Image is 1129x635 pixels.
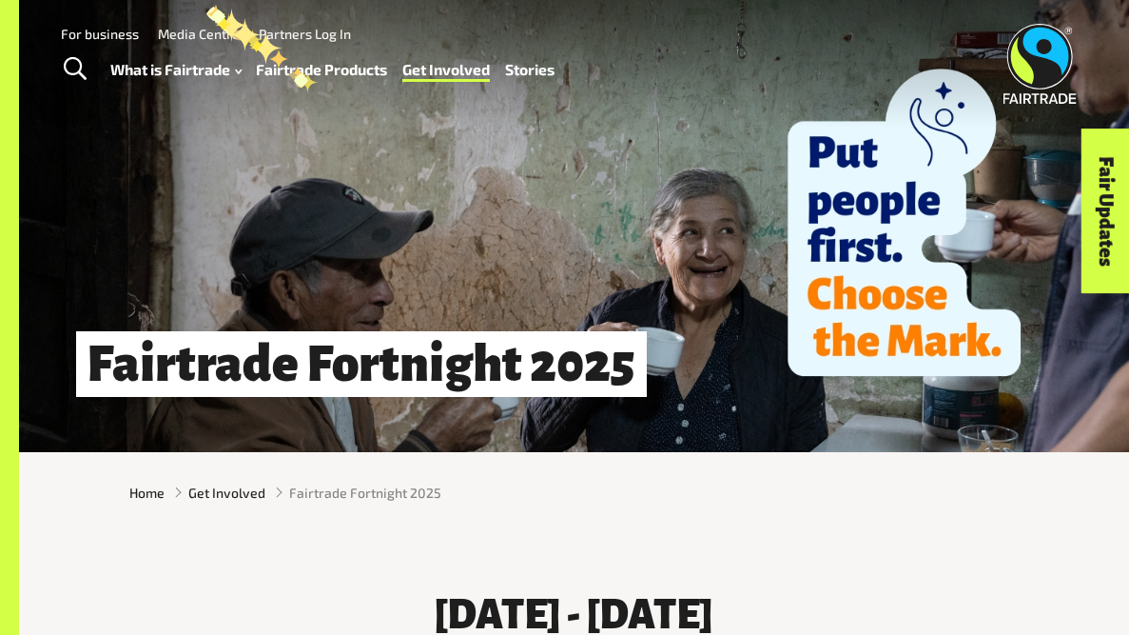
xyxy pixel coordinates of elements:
a: Media Centre [158,26,240,42]
a: Get Involved [402,56,490,83]
a: Stories [505,56,555,83]
a: Fairtrade Products [256,56,387,83]
a: Toggle Search [51,46,98,93]
a: Get Involved [188,483,265,503]
img: Fairtrade Australia New Zealand logo [1002,24,1076,104]
a: What is Fairtrade [110,56,242,83]
a: For business [61,26,139,42]
a: Partners Log In [259,26,351,42]
a: Home [129,483,165,503]
span: Fairtrade Fortnight 2025 [289,483,441,503]
h1: Fairtrade Fortnight 2025 [76,331,647,396]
